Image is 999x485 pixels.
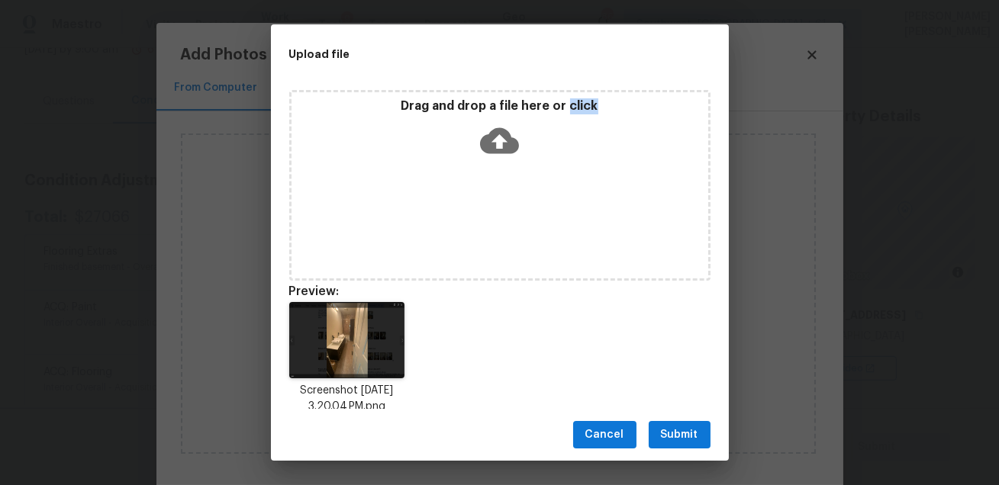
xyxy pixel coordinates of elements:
[289,46,642,63] h2: Upload file
[585,426,624,445] span: Cancel
[649,421,711,449] button: Submit
[289,383,405,415] p: Screenshot [DATE] 3.20.04 PM.png
[289,302,405,378] img: w99qamgXYw9VQAAAABJRU5ErkJggg==
[573,421,636,449] button: Cancel
[661,426,698,445] span: Submit
[292,98,708,114] p: Drag and drop a file here or click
